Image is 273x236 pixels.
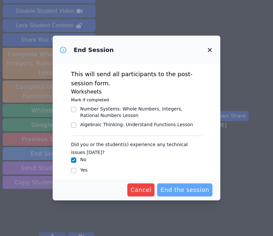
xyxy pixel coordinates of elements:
div: Algebraic Thinking : Understand Functions Lesson [80,121,193,128]
button: End the session [157,183,212,196]
h3: Worksheets [71,88,202,96]
button: Cancel [127,183,155,196]
h3: End Session [74,46,114,54]
span: End the session [160,185,209,194]
div: Number Systems : Whole Numbers, Integers, Rational Numbers Lesson [80,106,202,119]
label: Yes [80,167,88,173]
small: Mark if completed [71,97,109,102]
span: Cancel [131,185,152,194]
legend: Did you or the student(s) experience any technical issues [DATE]? [71,139,202,156]
p: This will send all participants to the post-session form. [71,70,202,88]
label: No [80,157,86,162]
